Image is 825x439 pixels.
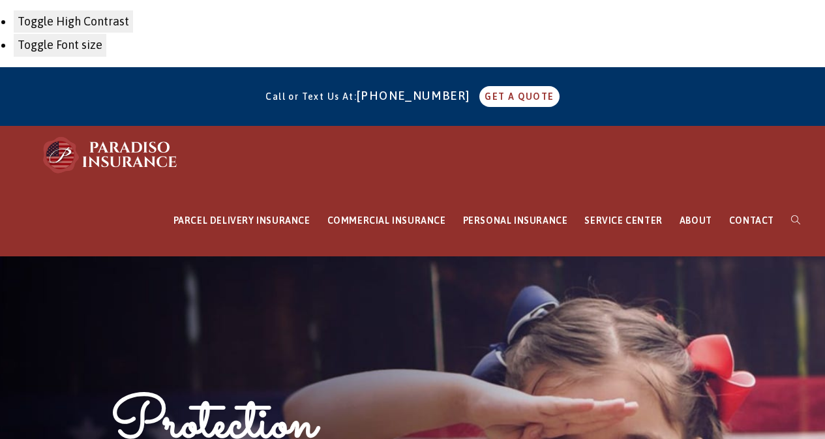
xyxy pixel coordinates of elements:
[13,10,134,33] button: Toggle High Contrast
[13,33,107,57] button: Toggle Font size
[479,86,559,107] a: GET A QUOTE
[327,215,446,226] span: COMMERCIAL INSURANCE
[721,185,783,257] a: CONTACT
[455,185,577,257] a: PERSONAL INSURANCE
[729,215,774,226] span: CONTACT
[265,91,357,102] span: Call or Text Us At:
[584,215,662,226] span: SERVICE CENTER
[18,38,102,52] span: Toggle Font size
[18,14,129,28] span: Toggle High Contrast
[463,215,568,226] span: PERSONAL INSURANCE
[576,185,670,257] a: SERVICE CENTER
[680,215,712,226] span: ABOUT
[165,185,319,257] a: PARCEL DELIVERY INSURANCE
[39,136,183,175] img: Paradiso Insurance
[319,185,455,257] a: COMMERCIAL INSURANCE
[357,89,477,102] a: [PHONE_NUMBER]
[671,185,721,257] a: ABOUT
[173,215,310,226] span: PARCEL DELIVERY INSURANCE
